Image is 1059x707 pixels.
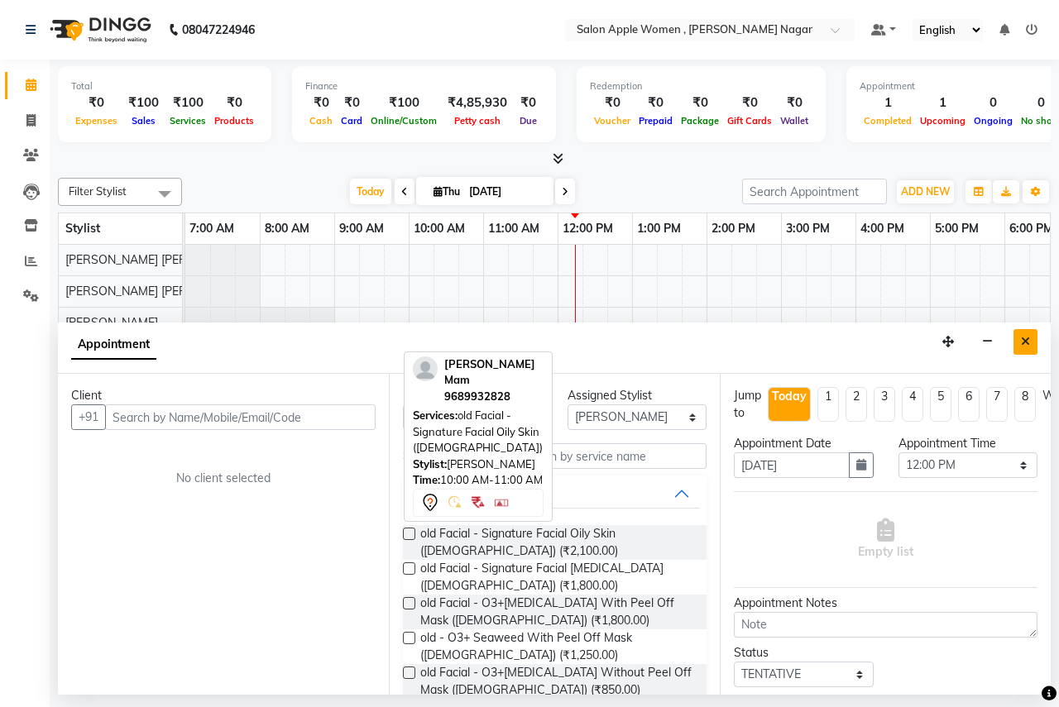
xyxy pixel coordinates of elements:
[464,179,547,204] input: 2025-09-04
[723,115,776,127] span: Gift Cards
[413,457,447,471] span: Stylist:
[450,115,505,127] span: Petty cash
[367,93,441,112] div: ₹100
[350,179,391,204] span: Today
[337,115,367,127] span: Card
[742,179,887,204] input: Search Appointment
[420,664,693,699] span: old Facial - O3+[MEDICAL_DATA] Without Peel Off Mask ([DEMOGRAPHIC_DATA]) (₹850.00)
[776,93,812,112] div: ₹0
[413,356,438,381] img: profile
[305,79,543,93] div: Finance
[420,560,693,595] span: old Facial - Signature Facial [MEDICAL_DATA] ([DEMOGRAPHIC_DATA]) (₹1,800.00)
[71,115,122,127] span: Expenses
[127,115,160,127] span: Sales
[410,217,469,241] a: 10:00 AM
[42,7,156,53] img: logo
[734,644,874,662] div: Status
[484,217,544,241] a: 11:00 AM
[410,479,700,509] button: old Facial
[391,447,500,465] div: Select Services
[916,115,970,127] span: Upcoming
[846,387,867,422] li: 2
[165,115,210,127] span: Services
[860,115,916,127] span: Completed
[930,387,951,422] li: 5
[590,93,635,112] div: ₹0
[734,595,1037,612] div: Appointment Notes
[413,473,440,486] span: Time:
[635,115,677,127] span: Prepaid
[970,93,1017,112] div: 0
[776,115,812,127] span: Wallet
[337,93,367,112] div: ₹0
[986,387,1008,422] li: 7
[590,115,635,127] span: Voucher
[367,115,441,127] span: Online/Custom
[734,435,874,452] div: Appointment Date
[782,217,834,241] a: 3:00 PM
[970,115,1017,127] span: Ongoing
[71,387,376,404] div: Client
[69,184,127,198] span: Filter Stylist
[1005,217,1057,241] a: 6:00 PM
[635,93,677,112] div: ₹0
[420,629,693,664] span: old - O3+ Seaweed With Peel Off Mask ([DEMOGRAPHIC_DATA]) (₹1,250.00)
[817,387,839,422] li: 1
[858,518,913,561] span: Empty list
[590,79,812,93] div: Redemption
[413,408,543,454] span: old Facial - Signature Facial Oily Skin ([DEMOGRAPHIC_DATA])
[403,387,543,404] div: Requested Stylist
[305,115,337,127] span: Cash
[413,472,544,489] div: 10:00 AM-11:00 AM
[707,217,760,241] a: 2:00 PM
[122,93,165,112] div: ₹100
[568,387,707,404] div: Assigned Stylist
[874,387,895,422] li: 3
[514,93,543,112] div: ₹0
[182,7,255,53] b: 08047224946
[420,525,693,560] span: old Facial - Signature Facial Oily Skin ([DEMOGRAPHIC_DATA]) (₹2,100.00)
[413,408,458,422] span: Services:
[902,387,923,422] li: 4
[633,217,685,241] a: 1:00 PM
[772,388,807,405] div: Today
[71,330,156,360] span: Appointment
[734,387,761,422] div: Jump to
[901,185,950,198] span: ADD NEW
[558,217,617,241] a: 12:00 PM
[210,93,258,112] div: ₹0
[420,595,693,629] span: old Facial - O3+[MEDICAL_DATA] With Peel Off Mask ([DEMOGRAPHIC_DATA]) (₹1,800.00)
[261,217,314,241] a: 8:00 AM
[185,217,238,241] a: 7:00 AM
[165,93,210,112] div: ₹100
[65,284,254,299] span: [PERSON_NAME] [PERSON_NAME]
[677,115,723,127] span: Package
[444,357,535,387] span: [PERSON_NAME] Mam
[105,404,376,430] input: Search by Name/Mobile/Email/Code
[335,217,388,241] a: 9:00 AM
[515,115,541,127] span: Due
[444,389,544,405] div: 9689932828
[860,93,916,112] div: 1
[65,315,158,330] span: [PERSON_NAME]
[931,217,983,241] a: 5:00 PM
[677,93,723,112] div: ₹0
[441,93,514,112] div: ₹4,85,930
[305,93,337,112] div: ₹0
[898,435,1038,452] div: Appointment Time
[413,456,544,473] div: [PERSON_NAME]
[723,93,776,112] div: ₹0
[429,185,464,198] span: Thu
[65,252,254,267] span: [PERSON_NAME] [PERSON_NAME]
[512,443,707,469] input: Search by service name
[734,452,850,478] input: yyyy-mm-dd
[210,115,258,127] span: Products
[111,470,336,487] div: No client selected
[71,404,106,430] button: +91
[958,387,980,422] li: 6
[1013,329,1037,355] button: Close
[71,79,258,93] div: Total
[71,93,122,112] div: ₹0
[1014,387,1036,422] li: 8
[916,93,970,112] div: 1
